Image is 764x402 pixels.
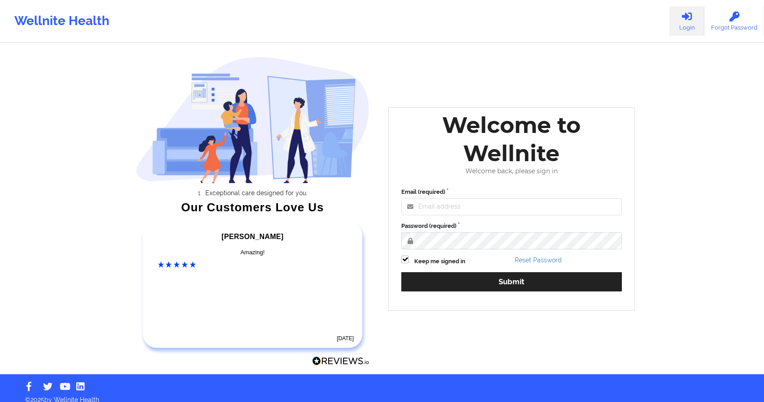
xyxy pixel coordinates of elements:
[515,257,562,264] a: Reset Password
[401,222,622,231] label: Password (required)
[136,203,370,212] div: Our Customers Love Us
[395,111,628,167] div: Welcome to Wellnite
[143,189,369,197] li: Exceptional care designed for you.
[401,272,622,291] button: Submit
[414,257,465,266] label: Keep me signed in
[401,198,622,215] input: Email address
[312,356,369,366] img: Reviews.io Logo
[395,167,628,175] div: Welcome back, please sign in
[669,6,704,36] a: Login
[221,233,283,240] span: [PERSON_NAME]
[704,6,764,36] a: Forgot Password
[337,335,354,342] time: [DATE]
[158,248,348,257] div: Amazing!
[312,356,369,368] a: Reviews.io Logo
[136,56,370,183] img: wellnite-auth-hero_200.c722682e.png
[401,188,622,197] label: Email (required)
